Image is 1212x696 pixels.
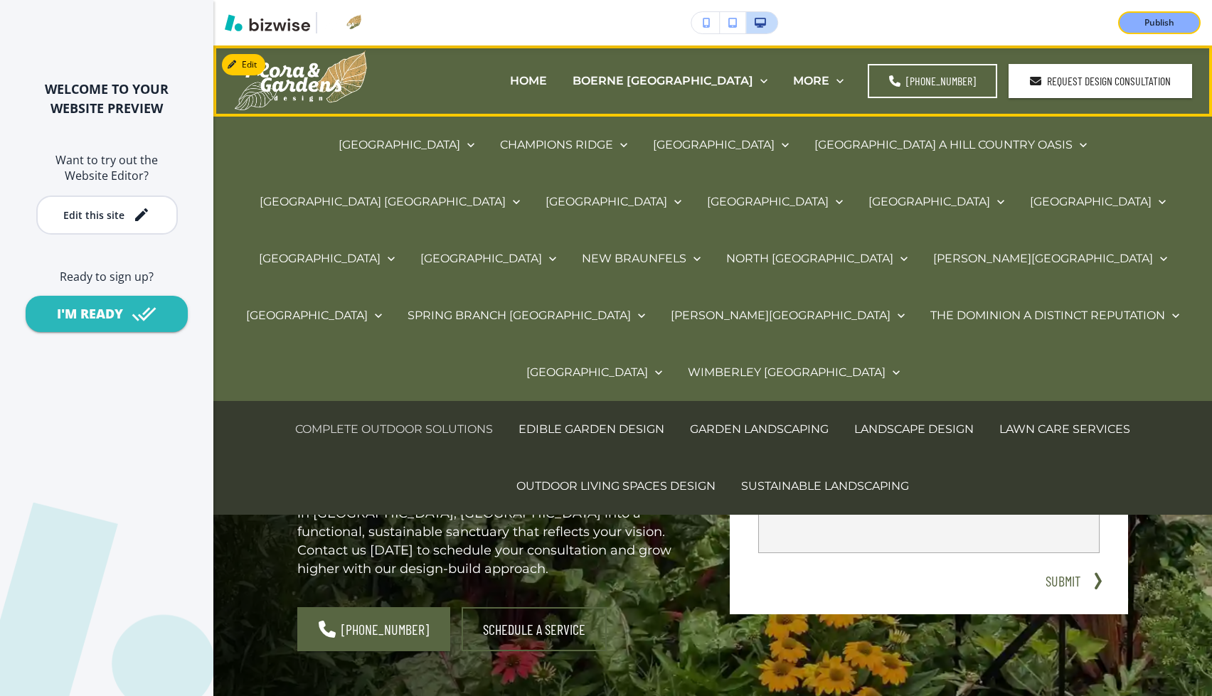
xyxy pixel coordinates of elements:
p: [GEOGRAPHIC_DATA] [653,136,775,153]
p: Publish [1144,16,1174,29]
div: I'M READY [57,305,123,323]
h6: Want to try out the Website Editor? [23,152,191,184]
p: [GEOGRAPHIC_DATA] [546,193,667,210]
p: [GEOGRAPHIC_DATA] [259,250,381,267]
button: Publish [1118,11,1201,34]
p: CHAMPIONS RIDGE [500,136,613,153]
p: [GEOGRAPHIC_DATA] [420,250,542,267]
p: LAWN CARE SERVICES [999,421,1130,437]
button: Edit this site [36,196,178,235]
img: Bizwise Logo [225,14,310,31]
button: I'M READY [26,296,188,332]
p: [GEOGRAPHIC_DATA] [1030,193,1152,210]
img: Flora & Gardens Design [235,50,367,110]
p: BOERNE [GEOGRAPHIC_DATA] [573,73,753,89]
p: HOME [510,73,547,89]
p: OUTDOOR LIVING SPACES DESIGN [516,478,716,494]
button: SUBMIT [1040,570,1085,591]
p: [GEOGRAPHIC_DATA] [868,193,990,210]
p: SPRING BRANCH [GEOGRAPHIC_DATA] [408,307,631,323]
p: LANDSCAPE DESIGN [854,421,974,437]
p: [GEOGRAPHIC_DATA] [526,364,648,380]
img: Your Logo [323,14,361,31]
p: [GEOGRAPHIC_DATA] [246,307,368,323]
p: COMPLETE OUTDOOR SOLUTIONS [295,421,493,437]
p: NORTH [GEOGRAPHIC_DATA] [726,250,893,267]
p: [GEOGRAPHIC_DATA] [707,193,829,210]
a: [PHONE_NUMBER] [297,607,450,651]
p: [PERSON_NAME][GEOGRAPHIC_DATA] [933,250,1153,267]
h6: Ready to sign up? [23,269,191,284]
p: [PERSON_NAME][GEOGRAPHIC_DATA] [671,307,891,323]
p: EDIBLE GARDEN DESIGN [519,421,664,437]
p: MORE [793,73,829,89]
p: WIMBERLEY [GEOGRAPHIC_DATA] [688,364,886,380]
div: Edit this site [63,210,124,220]
p: [GEOGRAPHIC_DATA] [GEOGRAPHIC_DATA] [260,193,506,210]
button: Schedule a Service [462,607,607,651]
p: [GEOGRAPHIC_DATA] [339,136,460,153]
p: THE DOMINION A DISTINCT REPUTATION [930,307,1165,323]
a: [PHONE_NUMBER] [868,64,997,98]
h2: WELCOME TO YOUR WEBSITE PREVIEW [23,80,191,118]
p: SUSTAINABLE LANDSCAPING [741,478,909,494]
p: NEW BRAUNFELS [582,250,686,267]
p: [GEOGRAPHIC_DATA] A HILL COUNTRY OASIS [814,136,1073,153]
a: Request Design Consultation [1009,64,1192,98]
p: GARDEN LANDSCAPING [690,421,829,437]
button: Edit [222,54,265,75]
